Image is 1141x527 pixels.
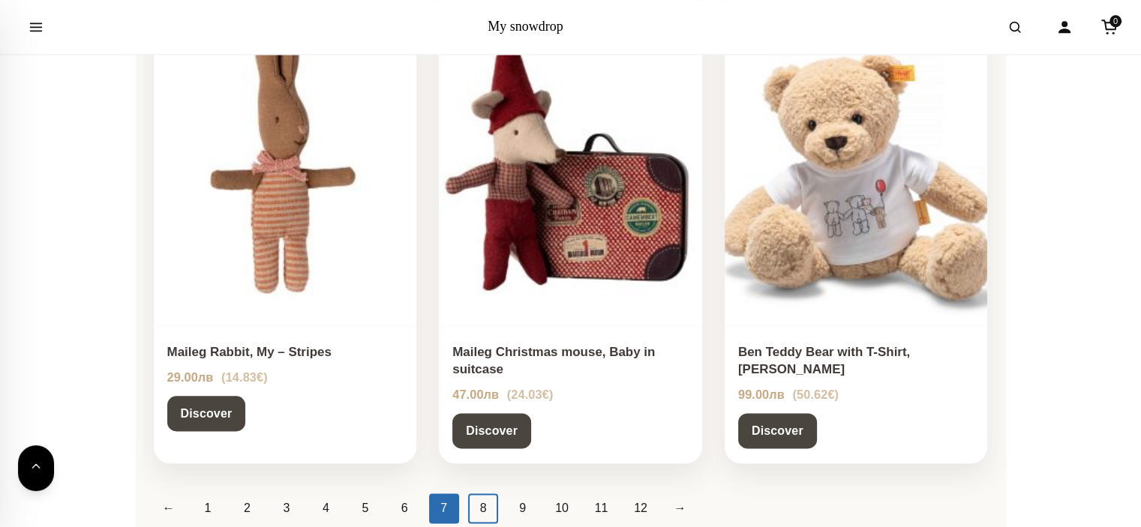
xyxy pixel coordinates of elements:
[738,388,785,401] span: 99.00
[154,493,184,523] a: ←
[488,19,563,34] a: My snowdrop
[452,413,531,449] a: Discover Maileg Christmas mouse, Baby in suitcase
[586,493,616,523] a: 11
[1048,10,1081,43] a: Account
[257,370,263,384] span: €
[542,388,549,401] span: €
[193,493,223,523] a: 1
[1093,10,1126,43] a: Cart
[272,493,302,523] a: 3
[797,388,835,401] span: 50.62
[827,388,834,401] span: €
[508,493,538,523] a: 9
[769,388,785,401] span: лв
[994,6,1036,48] button: Open search
[389,493,419,523] a: 6
[626,493,656,523] a: 12
[221,370,268,384] span: ( )
[468,493,498,523] a: 8
[507,388,554,401] span: ( )
[167,370,214,384] span: 29.00
[429,493,459,523] span: 7
[738,344,974,379] div: Ben Teddy Bear with T-Shirt, [PERSON_NAME]
[232,493,262,523] a: 2
[311,493,341,523] a: 4
[511,388,549,401] span: 24.03
[350,493,380,523] a: 5
[452,344,689,379] div: Maileg Christmas mouse, Baby in suitcase
[198,370,214,384] span: лв
[15,6,57,48] button: Open menu
[452,388,499,401] span: 47.00
[226,370,264,384] span: 14.83
[665,493,695,523] a: →
[167,396,246,432] a: Discover Maileg Rabbit, My – Stripes
[483,388,499,401] span: лв
[738,413,817,449] a: Discover Ben Teddy Bear with T-Shirt, Steiff
[167,344,404,361] div: Maileg Rabbit, My – Stripes
[792,388,839,401] span: ( )
[18,445,54,491] button: Back to top
[1109,15,1121,27] span: 0
[547,493,577,523] a: 10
